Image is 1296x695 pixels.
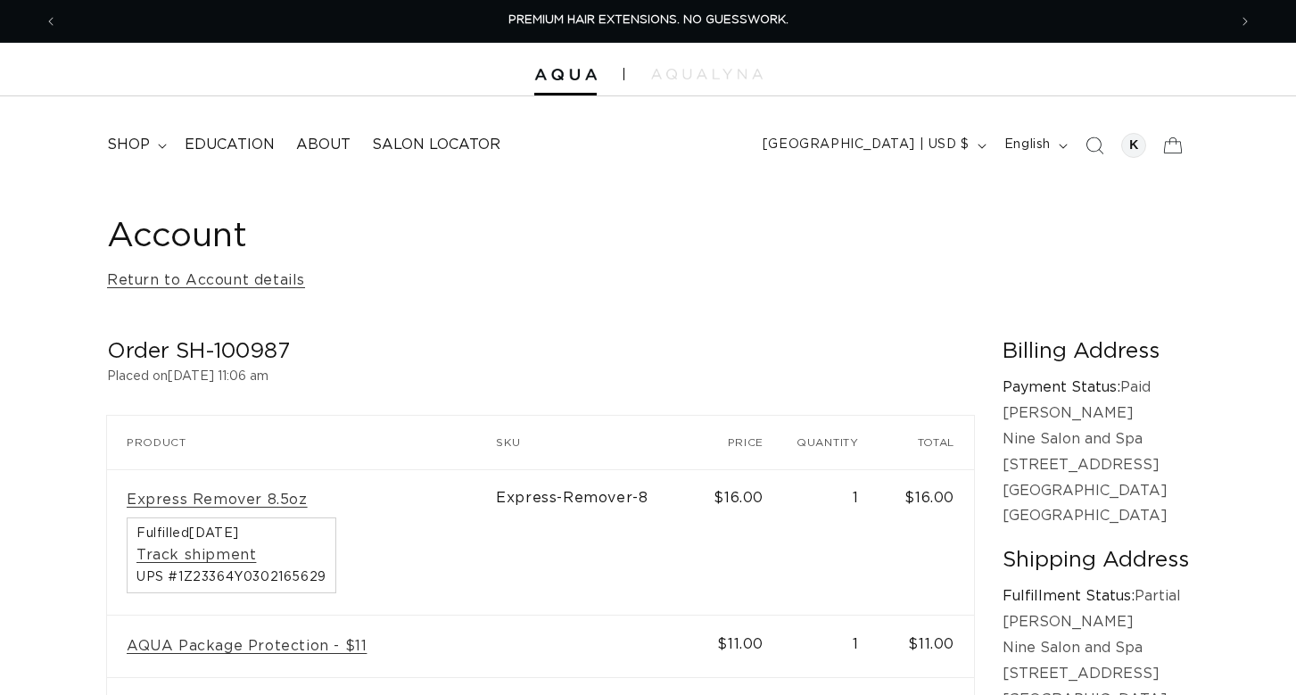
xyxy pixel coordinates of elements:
h2: Billing Address [1003,338,1189,366]
td: 1 [783,616,879,678]
button: Previous announcement [31,4,70,38]
td: 1 [783,469,879,616]
a: Salon Locator [361,125,511,165]
a: About [285,125,361,165]
td: $11.00 [879,616,974,678]
summary: shop [96,125,174,165]
th: Quantity [783,416,879,469]
a: Return to Account details [107,268,305,294]
th: Total [879,416,974,469]
span: PREMIUM HAIR EXTENSIONS. NO GUESSWORK. [508,14,788,26]
p: Partial [1003,583,1189,609]
button: [GEOGRAPHIC_DATA] | USD $ [752,128,994,162]
summary: Search [1075,126,1114,165]
strong: Fulfillment Status: [1003,589,1135,603]
span: English [1004,136,1051,154]
time: [DATE] 11:06 am [168,370,268,383]
td: $16.00 [879,469,974,616]
span: [GEOGRAPHIC_DATA] | USD $ [763,136,970,154]
h1: Account [107,215,1189,259]
p: Paid [1003,375,1189,401]
span: shop [107,136,150,154]
th: SKU [496,416,696,469]
h2: Order SH-100987 [107,338,974,366]
button: English [994,128,1075,162]
span: About [296,136,351,154]
time: [DATE] [189,527,239,540]
strong: Payment Status: [1003,380,1120,394]
th: Product [107,416,496,469]
span: $16.00 [714,491,764,505]
a: Education [174,125,285,165]
a: Express Remover 8.5oz [127,491,308,509]
img: Aqua Hair Extensions [534,69,597,81]
span: Salon Locator [372,136,500,154]
img: aqualyna.com [651,69,763,79]
span: $11.00 [717,637,764,651]
button: Next announcement [1226,4,1265,38]
h2: Shipping Address [1003,547,1189,575]
th: Price [696,416,783,469]
p: [PERSON_NAME] Nine Salon and Spa [STREET_ADDRESS] [GEOGRAPHIC_DATA] [GEOGRAPHIC_DATA] [1003,401,1189,529]
td: Express-Remover-8 [496,469,696,616]
a: Track shipment [136,546,256,565]
a: AQUA Package Protection - $11 [127,637,367,656]
span: Education [185,136,275,154]
p: Placed on [107,366,974,388]
span: Fulfilled [136,527,326,540]
span: UPS #1Z23364Y0302165629 [136,571,326,583]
